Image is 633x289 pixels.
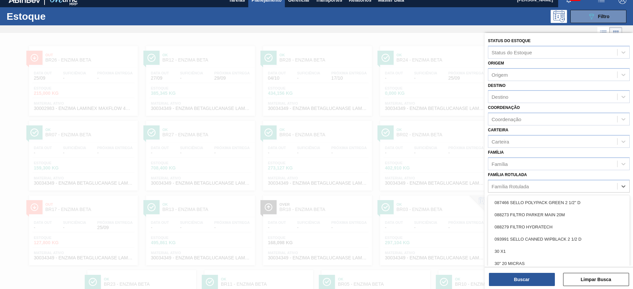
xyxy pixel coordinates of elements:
h1: Estoque [7,13,105,20]
div: Status do Estoque [492,49,532,55]
div: Carteira [492,139,509,144]
div: Origem [492,72,508,77]
div: Família [492,161,508,167]
div: Coordenação [492,117,521,122]
div: 087466 SELLO POLYPACK GREEN 2 1/2" D [488,197,630,209]
label: Origem [488,61,504,66]
label: Carteira [488,128,508,132]
div: Visão em Cards [610,27,622,39]
div: Família Rotulada [492,183,529,189]
div: 088273 FILTRO PARKER MAIN 20M [488,209,630,221]
div: 093991 SELLO CANNED WIPBLACK 2 1/2 D [488,233,630,245]
label: Destino [488,83,505,88]
button: Filtro [570,10,626,23]
span: Filtro [598,14,610,19]
label: Status do Estoque [488,39,530,43]
div: 088279 FILTRO HYDRATECH [488,221,630,233]
div: Visão em Lista [597,27,610,39]
div: 30 X1 [488,245,630,257]
label: Família Rotulada [488,172,527,177]
div: 30" 20 MICRAS [488,257,630,270]
div: Destino [492,94,508,100]
label: Coordenação [488,105,520,110]
label: Família [488,150,504,155]
label: Material ativo [488,195,521,199]
div: Pogramando: nenhum usuário selecionado [551,10,567,23]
